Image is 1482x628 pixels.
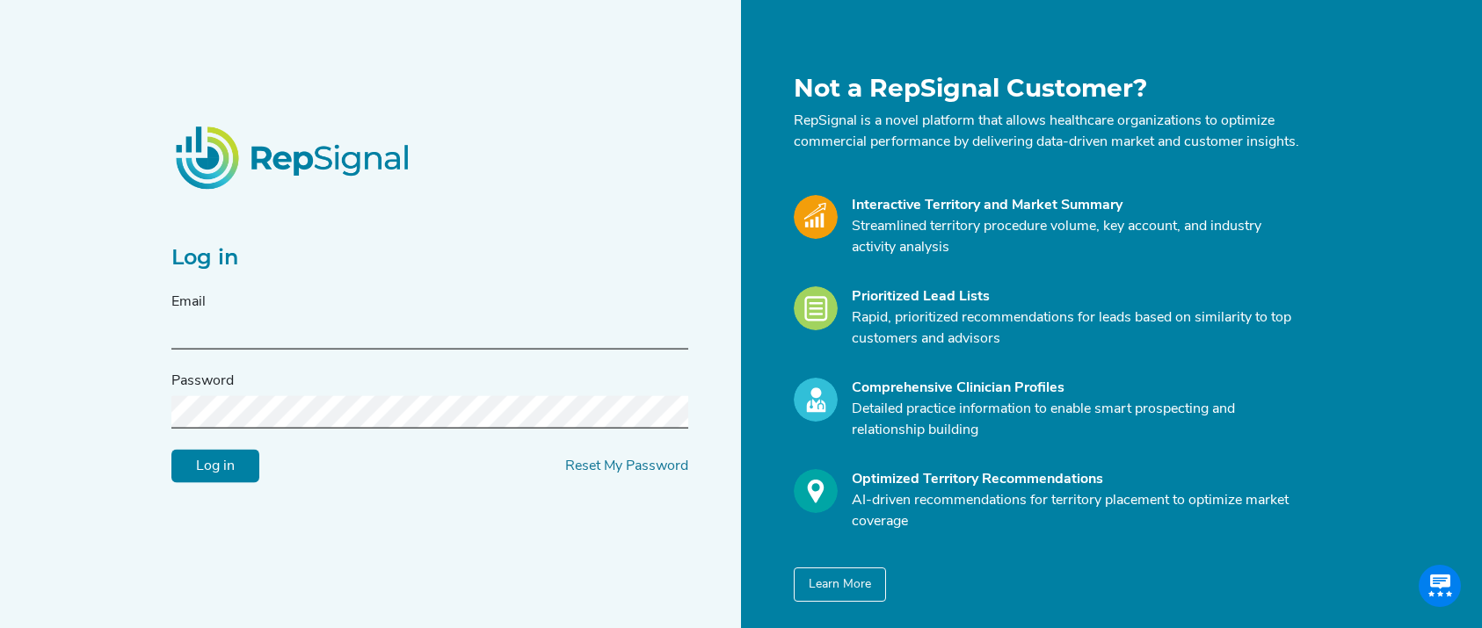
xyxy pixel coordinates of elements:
[794,111,1300,153] p: RepSignal is a novel platform that allows healthcare organizations to optimize commercial perform...
[171,245,688,271] h2: Log in
[852,399,1300,441] p: Detailed practice information to enable smart prospecting and relationship building
[794,286,838,330] img: Leads_Icon.28e8c528.svg
[852,216,1300,258] p: Streamlined territory procedure volume, key account, and industry activity analysis
[852,307,1300,350] p: Rapid, prioritized recommendations for leads based on similarity to top customers and advisors
[154,105,433,210] img: RepSignalLogo.20539ed3.png
[794,195,838,239] img: Market_Icon.a700a4ad.svg
[852,378,1300,399] div: Comprehensive Clinician Profiles
[794,74,1300,104] h1: Not a RepSignal Customer?
[171,292,206,313] label: Email
[852,490,1300,532] p: AI-driven recommendations for territory placement to optimize market coverage
[852,286,1300,307] div: Prioritized Lead Lists
[171,450,259,483] input: Log in
[794,469,838,513] img: Optimize_Icon.261f85db.svg
[852,469,1300,490] div: Optimized Territory Recommendations
[794,567,886,602] button: Learn More
[794,378,838,422] img: Profile_Icon.739e2aba.svg
[852,195,1300,216] div: Interactive Territory and Market Summary
[171,371,234,392] label: Password
[565,459,688,473] a: Reset My Password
